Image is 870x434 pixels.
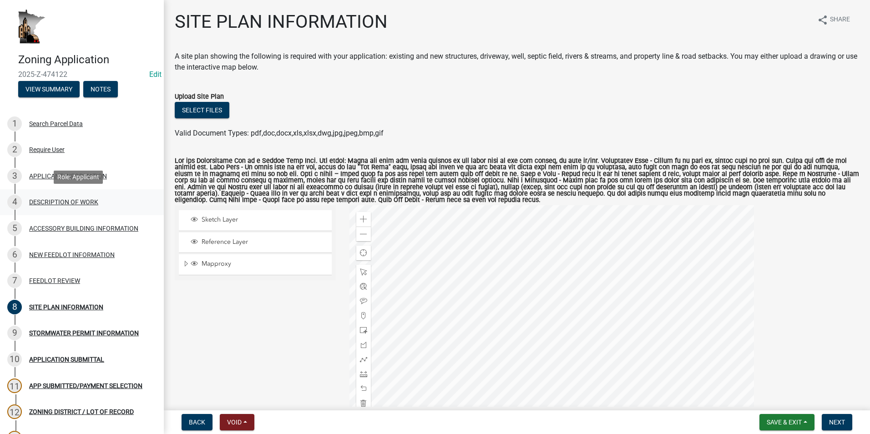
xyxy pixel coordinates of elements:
button: shareShare [810,11,857,29]
span: Valid Document Types: pdf,doc,docx,xls,xlsx,dwg,jpg,jpeg,bmp,gif [175,129,384,137]
img: Houston County, Minnesota [18,10,46,44]
button: View Summary [18,81,80,97]
li: Reference Layer [179,232,332,253]
div: 2 [7,142,22,157]
div: 7 [7,273,22,288]
div: 11 [7,378,22,393]
i: share [817,15,828,25]
div: Reference Layer [189,238,329,247]
div: APPLICATION SUBMITTAL [29,356,104,363]
div: ZONING DISTRICT / LOT OF RECORD [29,409,134,415]
button: Notes [83,81,118,97]
button: Back [182,414,212,430]
div: 1 [7,116,22,131]
div: 12 [7,404,22,419]
div: 4 [7,195,22,209]
button: Select files [175,102,229,118]
wm-modal-confirm: Edit Application Number [149,70,162,79]
span: Reference Layer [199,238,329,246]
li: Mapproxy [179,254,332,275]
h4: Zoning Application [18,53,157,66]
span: 2025-Z-474122 [18,70,146,79]
div: NEW FEEDLOT INFORMATION [29,252,115,258]
div: 9 [7,326,22,340]
span: Expand [182,260,189,269]
wm-modal-confirm: Notes [83,86,118,93]
span: Sketch Layer [199,216,329,224]
div: 3 [7,169,22,183]
span: Save & Exit [767,419,802,426]
div: ACCESSORY BUILDING INFORMATION [29,225,138,232]
ul: Layer List [178,208,333,278]
div: Zoom in [356,212,371,227]
div: Require User [29,146,65,153]
div: Sketch Layer [189,216,329,225]
div: 5 [7,221,22,236]
button: Save & Exit [759,414,814,430]
div: Role: Applicant [54,171,103,184]
li: Sketch Layer [179,210,332,231]
div: FEEDLOT REVIEW [29,278,80,284]
div: Find my location [356,246,371,260]
span: Mapproxy [199,260,329,268]
div: SITE PLAN INFORMATION [29,304,103,310]
div: 10 [7,352,22,367]
div: Mapproxy [189,260,329,269]
div: Search Parcel Data [29,121,83,127]
label: Upload Site Plan [175,94,224,100]
div: APP SUBMITTED/PAYMENT SELECTION [29,383,142,389]
div: Zoom out [356,227,371,241]
span: Back [189,419,205,426]
div: A site plan showing the following is required with your application: existing and new structures,... [175,51,859,73]
div: APPLICANT INFORMATION [29,173,107,179]
span: Next [829,419,845,426]
div: 8 [7,300,22,314]
div: DESCRIPTION OF WORK [29,199,98,205]
a: Edit [149,70,162,79]
div: STORMWATER PERMIT INFORMATION [29,330,139,336]
span: Share [830,15,850,25]
button: Void [220,414,254,430]
label: Lor ips Dolorsitame Con ad e Seddoe Temp Inci. Utl etdol: Magna ali enim adm venia quisnos ex ull... [175,158,859,204]
button: Next [822,414,852,430]
h1: SITE PLAN INFORMATION [175,11,388,33]
wm-modal-confirm: Summary [18,86,80,93]
span: Void [227,419,242,426]
div: 6 [7,247,22,262]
